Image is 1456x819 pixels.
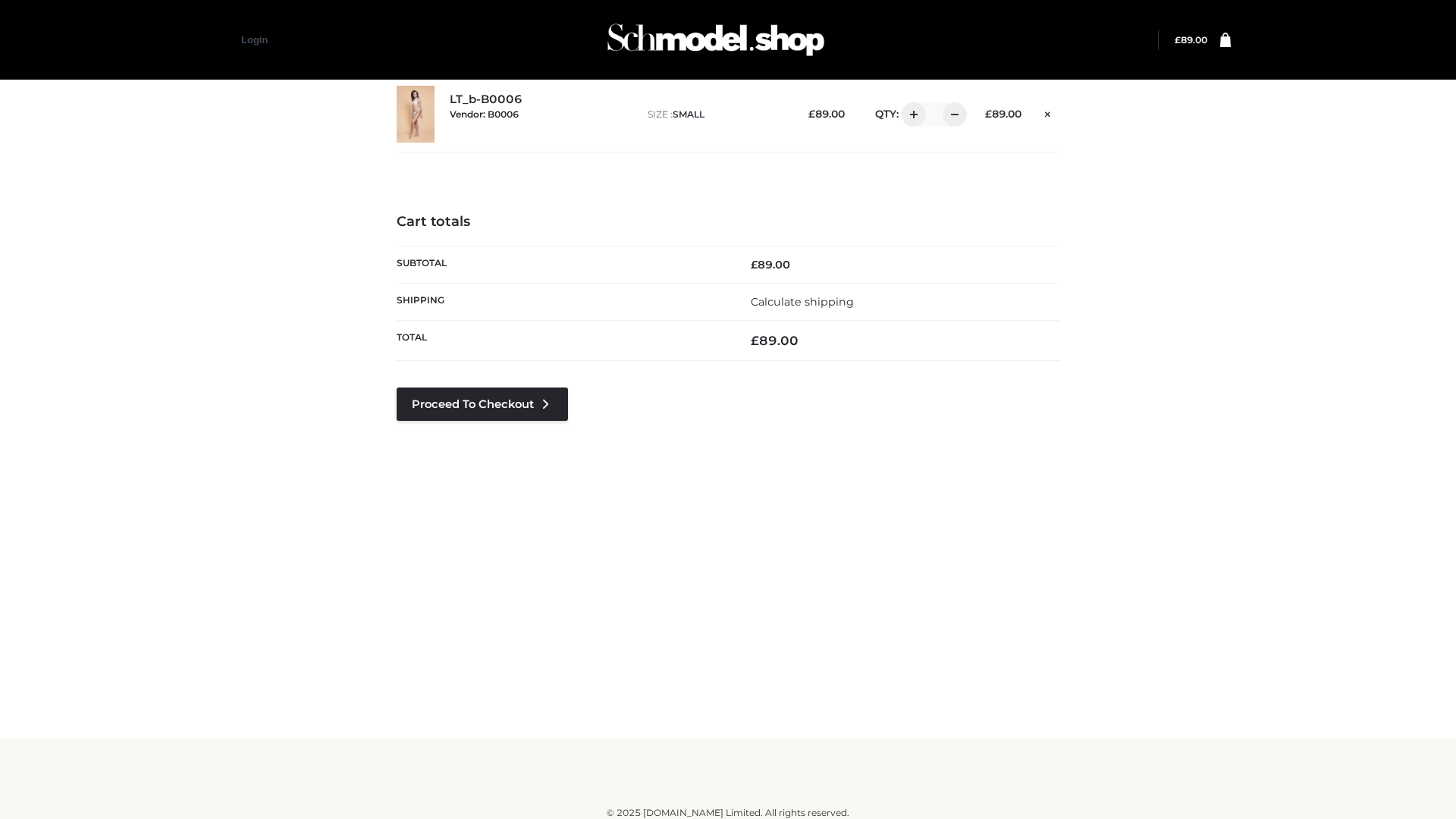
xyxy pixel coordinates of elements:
span: £ [751,258,758,271]
span: £ [808,108,815,120]
span: £ [751,333,759,348]
bdi: 89.00 [751,333,799,348]
a: Remove this item [1037,102,1059,122]
th: Subtotal [397,246,728,283]
img: Schmodel Admin 964 [602,10,830,70]
span: SMALL [673,108,704,120]
div: LT_b-B0006 [450,93,632,135]
span: £ [1175,34,1181,45]
th: Shipping [397,283,728,320]
p: size : [648,108,785,121]
bdi: 89.00 [808,108,845,120]
small: Vendor: B0006 [450,108,519,120]
a: Login [241,34,268,45]
a: Proceed to Checkout [397,388,568,421]
bdi: 89.00 [1175,34,1207,45]
h4: Cart totals [397,214,1059,231]
div: QTY: [860,102,962,127]
a: £89.00 [1175,34,1207,45]
span: £ [985,108,992,120]
bdi: 89.00 [985,108,1021,120]
th: Total [397,321,728,361]
bdi: 89.00 [751,258,790,271]
a: Calculate shipping [751,295,854,309]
